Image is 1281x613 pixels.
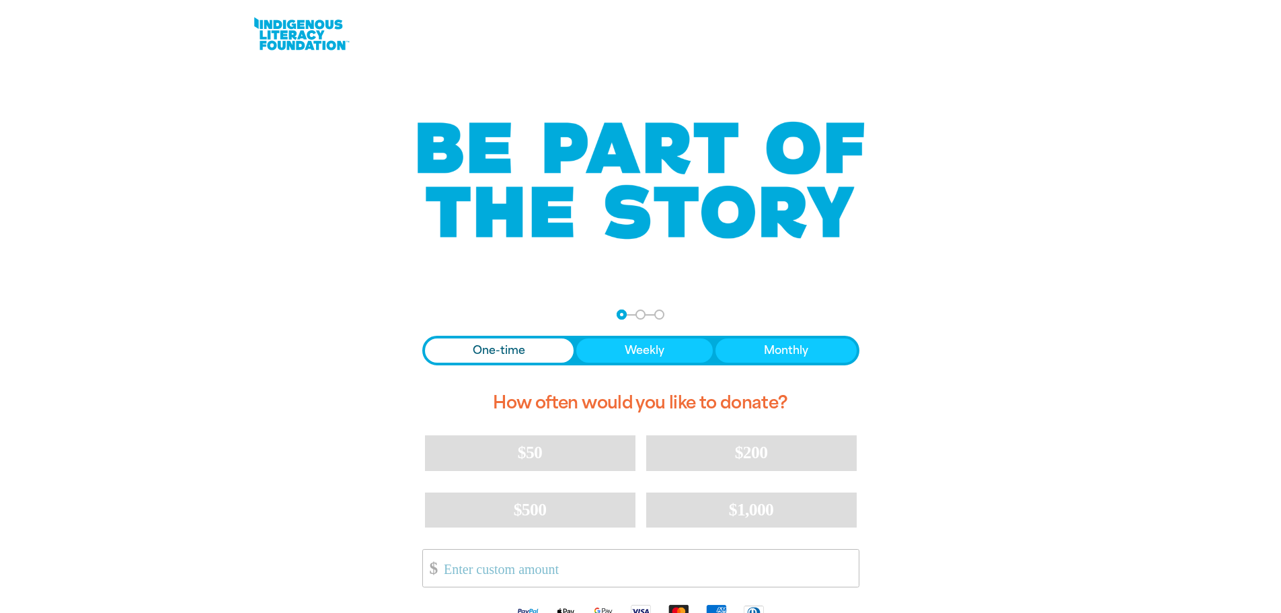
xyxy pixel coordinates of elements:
[729,500,774,519] span: $1,000
[423,553,438,583] span: $
[405,95,876,266] img: Be part of the story
[617,310,627,320] button: Navigate to step 1 of 3 to enter your donation amount
[635,310,646,320] button: Navigate to step 2 of 3 to enter your details
[422,382,859,425] h2: How often would you like to donate?
[425,338,574,363] button: One-time
[625,342,664,359] span: Weekly
[422,336,859,365] div: Donation frequency
[715,338,857,363] button: Monthly
[764,342,808,359] span: Monthly
[425,435,635,470] button: $50
[646,435,857,470] button: $200
[576,338,713,363] button: Weekly
[434,550,858,587] input: Enter custom amount
[518,443,542,462] span: $50
[514,500,547,519] span: $500
[646,493,857,528] button: $1,000
[735,443,768,462] span: $200
[654,310,664,320] button: Navigate to step 3 of 3 to enter your payment details
[425,493,635,528] button: $500
[473,342,525,359] span: One-time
